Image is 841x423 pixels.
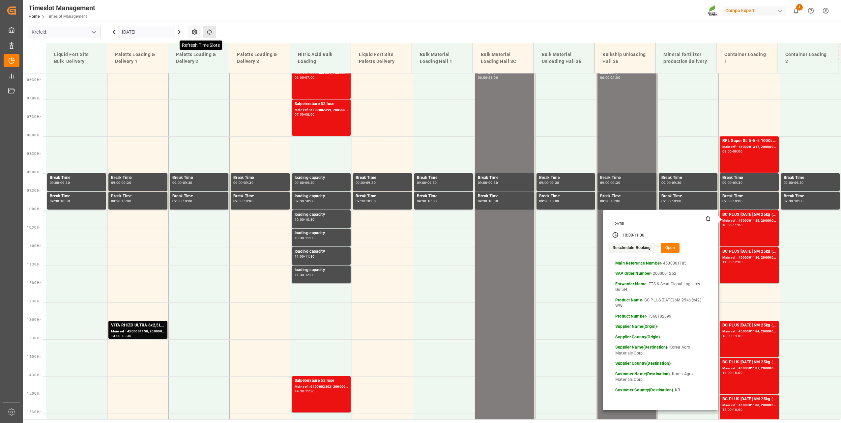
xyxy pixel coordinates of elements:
div: 11:30 [305,255,315,258]
div: 09:00 [722,181,732,184]
div: Break Time [600,175,654,181]
div: 09:00 [111,181,121,184]
input: Type to search/select [28,26,101,38]
div: - [243,181,244,184]
div: 21:00 [611,76,620,79]
strong: Product Name [615,298,642,302]
div: - [304,76,305,79]
div: loading capacity [295,211,348,218]
button: Open [661,243,680,253]
div: Salpetersäure 53 lose [295,101,348,107]
div: 09:30 [661,200,671,203]
div: 14:30 [295,390,304,393]
div: 10:00 [122,200,131,203]
div: - [732,371,733,374]
div: 16:00 [733,408,742,411]
div: - [365,181,366,184]
div: 09:00 [539,181,549,184]
div: Break Time [600,193,654,200]
div: - [426,181,427,184]
div: 08:00 [722,150,732,153]
div: Main ref : 4500001184, 2000001252 [722,329,776,334]
span: 07:30 Hr [27,115,41,119]
div: 10:00 [60,200,70,203]
div: 09:30 [427,181,437,184]
div: - [671,200,672,203]
div: - [304,218,305,221]
button: Help Center [803,3,818,18]
div: - [304,273,305,276]
div: 10:00 [623,233,633,239]
div: - [182,200,183,203]
div: 09:30 [295,200,304,203]
div: 13:00 [722,334,732,337]
div: 10:00 [295,218,304,221]
div: Liquid Fert Site Paletts Delivery [356,48,406,68]
div: Break Time [111,175,165,181]
p: - ETS & Scan Global Logistics GmbH [615,281,706,293]
div: Main ref : 4500001347, 2000001250 [722,144,776,150]
div: loading capacity [295,230,348,237]
button: open menu [89,27,99,37]
div: Break Time [784,193,837,200]
div: 11:00 [295,255,304,258]
span: 13:30 Hr [27,336,41,340]
div: Bulk Material Loading Hall 3C [478,48,528,68]
div: - [304,237,305,240]
div: 10:00 [733,200,742,203]
div: 09:30 [60,181,70,184]
div: [DATE] [611,221,711,226]
div: loading capacity [295,175,348,181]
strong: Supplier Country(Origin) [615,335,660,339]
div: 12:00 [305,273,315,276]
div: Break Time [539,193,593,200]
strong: Supplier Country(Destination) [615,361,670,366]
div: Break Time [478,193,532,200]
div: Paletts Loading & Delivery 2 [173,48,223,68]
div: 09:30 [733,181,742,184]
p: - 2000001252 [615,271,706,277]
div: - [243,200,244,203]
div: 09:30 [356,200,365,203]
div: - [304,113,305,116]
div: Main ref : 6100002302, 2000001857 [295,384,348,390]
strong: Main Reference Number [615,261,661,266]
div: - [182,181,183,184]
div: 10:00 [611,200,620,203]
div: 21:00 [488,76,498,79]
div: - [610,181,611,184]
div: 09:00 [600,181,610,184]
div: Mineral fertilizer production delivery [661,48,711,68]
strong: Product Number [615,314,646,319]
button: Reschedule Booking [608,243,655,253]
div: 09:00 [233,181,243,184]
div: 10:00 [305,200,315,203]
div: Break Time [50,175,103,181]
div: - [304,255,305,258]
div: Container Loading 1 [722,48,772,68]
div: 09:30 [539,200,549,203]
div: Main ref : 4500001188, 2000001252 [722,403,776,408]
div: 09:30 [305,181,315,184]
div: - [548,181,549,184]
div: 09:00 [784,181,793,184]
strong: SAP Order Number [615,271,651,276]
div: Break Time [233,175,287,181]
p: - [615,324,706,330]
div: 11:00 [733,224,742,227]
div: - [732,334,733,337]
div: 09:30 [417,200,426,203]
p: - Korea Agro Materials Corp. [615,345,706,356]
span: 15:00 Hr [27,392,41,395]
span: 09:00 Hr [27,170,41,174]
div: 09:30 [244,181,253,184]
div: 09:00 [295,181,304,184]
p: - KR [615,387,706,393]
div: Salpetersäure 53 lose [295,378,348,384]
div: - [487,200,488,203]
span: 08:00 Hr [27,133,41,137]
div: Break Time [50,193,103,200]
div: Break Time [478,175,532,181]
div: 10:00 [672,200,681,203]
div: - [633,233,634,239]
